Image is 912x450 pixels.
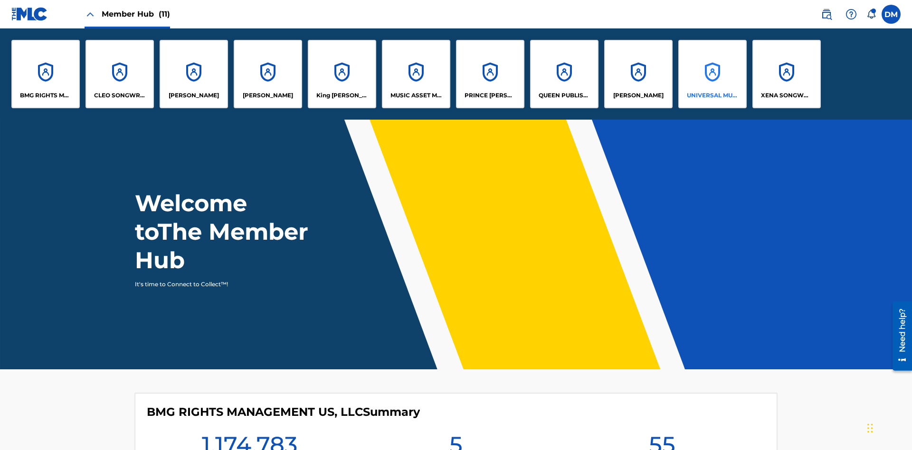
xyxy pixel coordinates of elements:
[864,404,912,450] iframe: Chat Widget
[539,91,590,100] p: QUEEN PUBLISHA
[885,298,912,375] iframe: Resource Center
[85,40,154,108] a: AccountsCLEO SONGWRITER
[20,91,72,100] p: BMG RIGHTS MANAGEMENT US, LLC
[817,5,836,24] a: Public Search
[169,91,219,100] p: ELVIS COSTELLO
[159,9,170,19] span: (11)
[135,280,300,289] p: It's time to Connect to Collect™!
[613,91,664,100] p: RONALD MCTESTERSON
[761,91,813,100] p: XENA SONGWRITER
[842,5,861,24] div: Help
[866,9,876,19] div: Notifications
[382,40,450,108] a: AccountsMUSIC ASSET MANAGEMENT (MAM)
[94,91,146,100] p: CLEO SONGWRITER
[390,91,442,100] p: MUSIC ASSET MANAGEMENT (MAM)
[678,40,747,108] a: AccountsUNIVERSAL MUSIC PUB GROUP
[845,9,857,20] img: help
[234,40,302,108] a: Accounts[PERSON_NAME]
[821,9,832,20] img: search
[882,5,901,24] div: User Menu
[456,40,524,108] a: AccountsPRINCE [PERSON_NAME]
[867,414,873,442] div: Drag
[308,40,376,108] a: AccountsKing [PERSON_NAME]
[243,91,293,100] p: EYAMA MCSINGER
[604,40,673,108] a: Accounts[PERSON_NAME]
[687,91,739,100] p: UNIVERSAL MUSIC PUB GROUP
[147,405,420,419] h4: BMG RIGHTS MANAGEMENT US, LLC
[85,9,96,20] img: Close
[135,189,313,274] h1: Welcome to The Member Hub
[752,40,821,108] a: AccountsXENA SONGWRITER
[11,40,80,108] a: AccountsBMG RIGHTS MANAGEMENT US, LLC
[530,40,598,108] a: AccountsQUEEN PUBLISHA
[11,7,48,21] img: MLC Logo
[316,91,368,100] p: King McTesterson
[102,9,170,19] span: Member Hub
[465,91,516,100] p: PRINCE MCTESTERSON
[160,40,228,108] a: Accounts[PERSON_NAME]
